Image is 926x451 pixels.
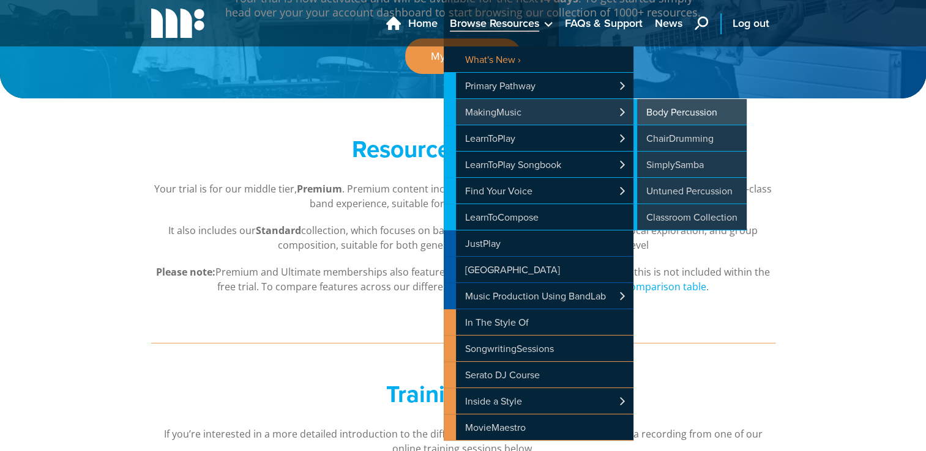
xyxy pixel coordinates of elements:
[444,257,633,282] a: [GEOGRAPHIC_DATA]
[450,15,539,32] span: Browse Resources
[444,388,633,414] a: Inside a Style
[256,224,301,237] strong: Standard
[444,335,633,361] a: SongwritingSessions
[633,99,747,125] a: Body Percussion
[733,15,769,32] span: Log out
[225,135,702,163] h2: Resource Collections
[151,265,775,294] p: Premium and Ultimate memberships also feature an optional login for students, however, this is no...
[444,204,633,230] a: LearnToCompose
[633,178,747,204] a: Untuned Percussion
[156,265,215,279] strong: Please note:
[405,38,521,74] a: My Account
[565,15,643,32] span: FAQs & Support
[444,46,633,72] a: What's New ›
[444,152,633,177] a: LearnToPlay Songbook
[297,182,342,196] strong: Premium
[625,280,706,294] a: comparison table
[444,125,633,151] a: LearnToPlay
[444,73,633,98] a: Primary Pathway
[444,414,633,440] a: MovieMaestro
[444,362,633,387] a: Serato DJ Course
[408,15,438,32] span: Home
[655,15,682,32] span: News
[151,182,775,211] p: Your trial is for our middle tier, . Premium content includes resources for multi-instrumental sk...
[633,204,747,230] a: Classroom Collection
[633,152,747,177] a: SimplySamba
[633,125,747,151] a: ChairDrumming
[444,230,633,256] a: JustPlay
[225,380,702,408] h2: Training Video
[151,223,775,252] p: It also includes our collection, which focuses on basic rhythm & pulse, instrumental skills, voca...
[444,99,633,125] a: MakingMusic
[444,178,633,204] a: Find Your Voice
[444,283,633,309] a: Music Production Using BandLab
[444,309,633,335] a: In The Style Of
